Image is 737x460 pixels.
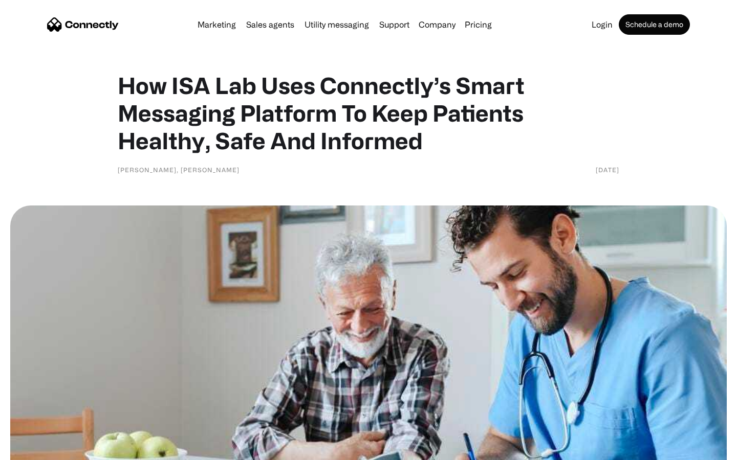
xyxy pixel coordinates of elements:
[588,20,617,29] a: Login
[375,20,414,29] a: Support
[619,14,690,35] a: Schedule a demo
[596,165,619,175] div: [DATE]
[416,17,459,32] div: Company
[461,20,496,29] a: Pricing
[10,442,61,456] aside: Language selected: English
[20,442,61,456] ul: Language list
[419,17,456,32] div: Company
[242,20,298,29] a: Sales agents
[118,165,240,175] div: [PERSON_NAME], [PERSON_NAME]
[300,20,373,29] a: Utility messaging
[193,20,240,29] a: Marketing
[47,17,119,32] a: home
[118,72,619,154] h1: How ISA Lab Uses Connectly’s Smart Messaging Platform To Keep Patients Healthy, Safe And Informed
